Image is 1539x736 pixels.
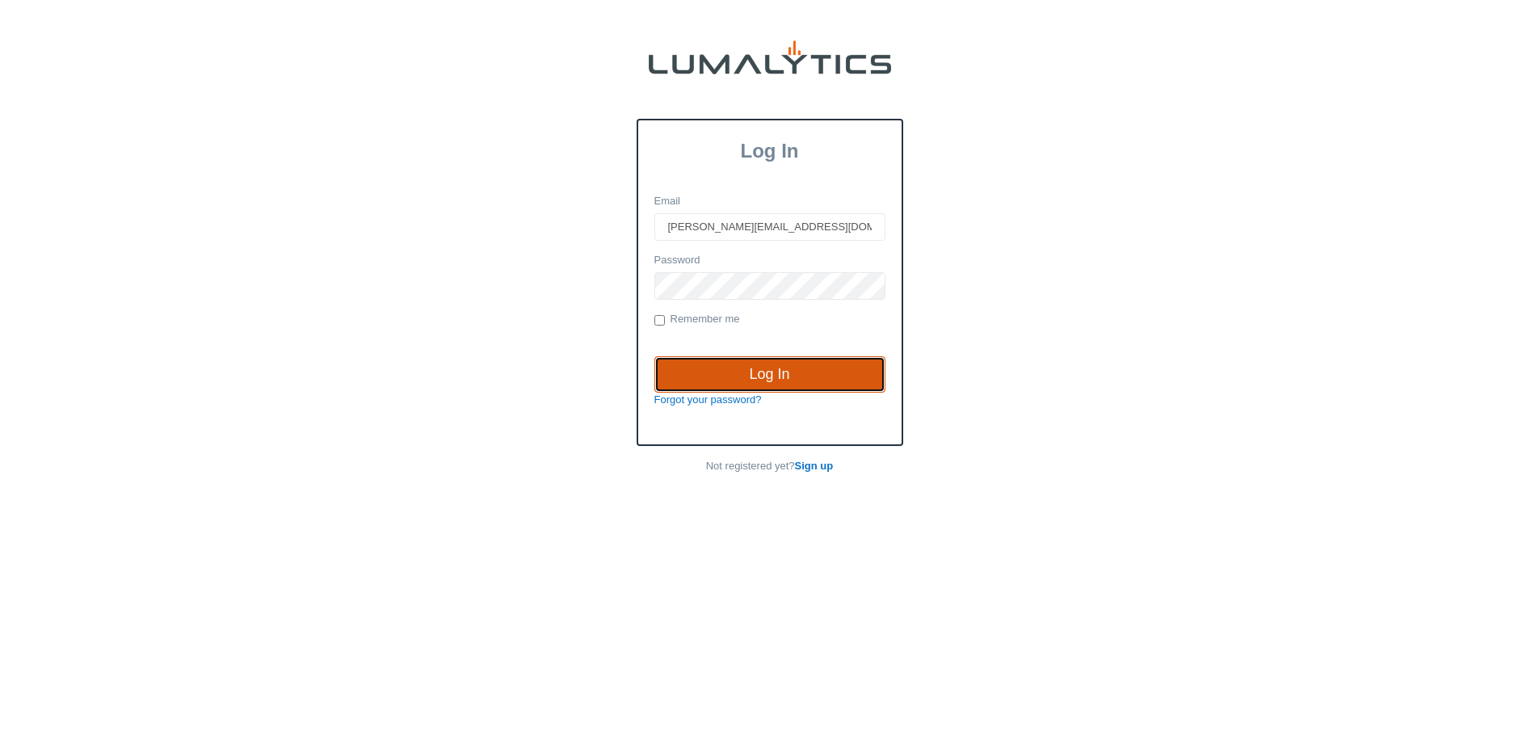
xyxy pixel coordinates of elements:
label: Remember me [654,312,740,328]
label: Email [654,194,681,209]
input: Remember me [654,315,665,326]
input: Email [654,213,885,241]
p: Not registered yet? [637,459,903,474]
img: lumalytics-black-e9b537c871f77d9ce8d3a6940f85695cd68c596e3f819dc492052d1098752254.png [649,40,891,74]
h3: Log In [638,140,902,162]
label: Password [654,253,700,268]
a: Sign up [795,460,834,472]
a: Forgot your password? [654,393,762,406]
input: Log In [654,356,885,393]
